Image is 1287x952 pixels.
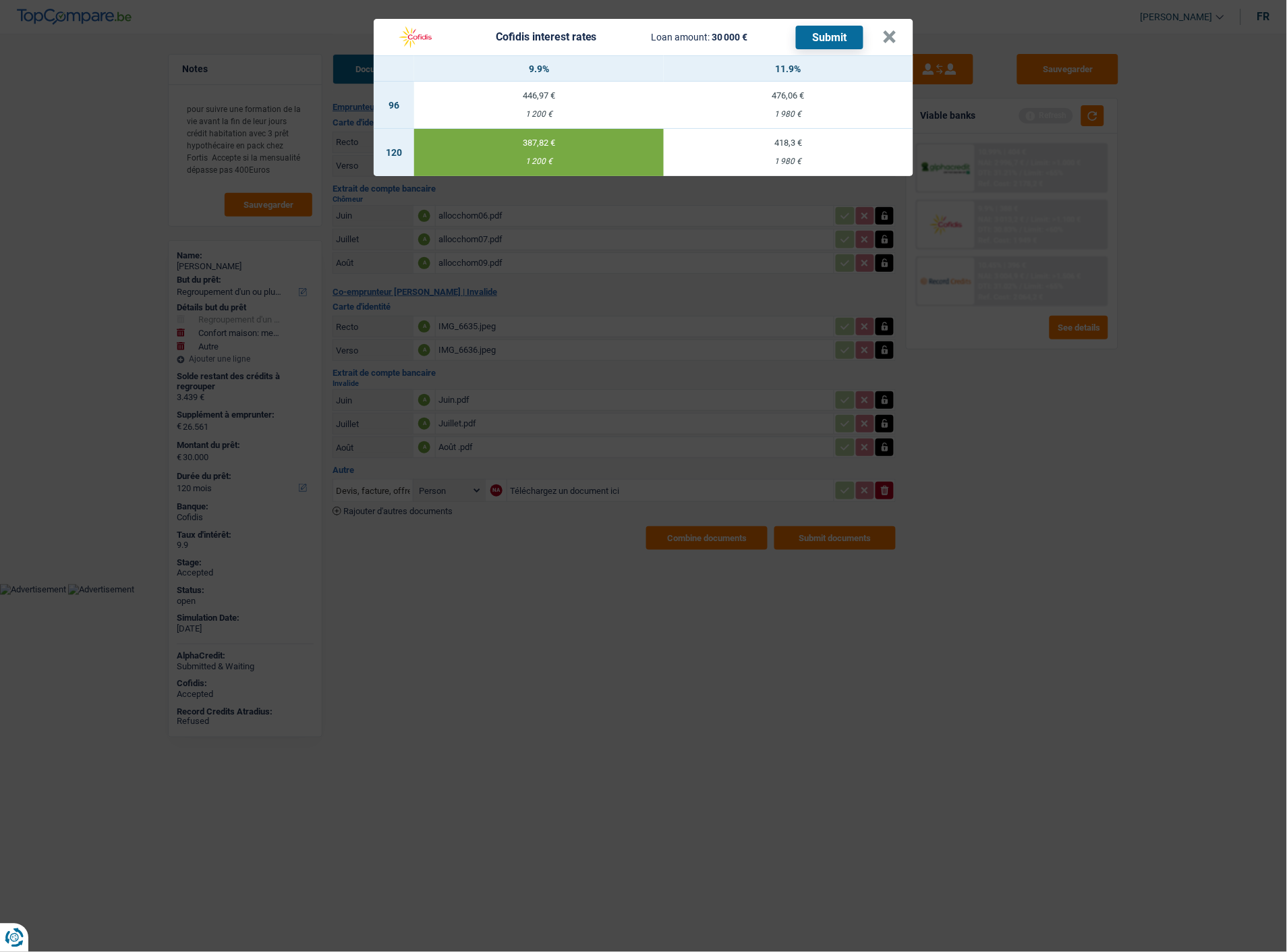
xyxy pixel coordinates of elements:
[414,157,664,166] div: 1 200 €
[712,32,748,43] span: 30 000 €
[496,32,597,43] div: Cofidis interest rates
[414,138,664,147] div: 387,82 €
[664,56,913,82] th: 11.9%
[664,91,913,100] div: 476,06 €
[652,32,710,43] span: Loan amount:
[414,91,664,100] div: 446,97 €
[414,56,664,82] th: 9.9%
[414,110,664,119] div: 1 200 €
[374,82,414,129] td: 96
[796,26,863,49] button: Submit
[883,30,897,44] button: ×
[664,110,913,119] div: 1 980 €
[374,129,414,176] td: 120
[664,157,913,166] div: 1 980 €
[664,138,913,147] div: 418,3 €
[390,24,441,50] img: Cofidis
